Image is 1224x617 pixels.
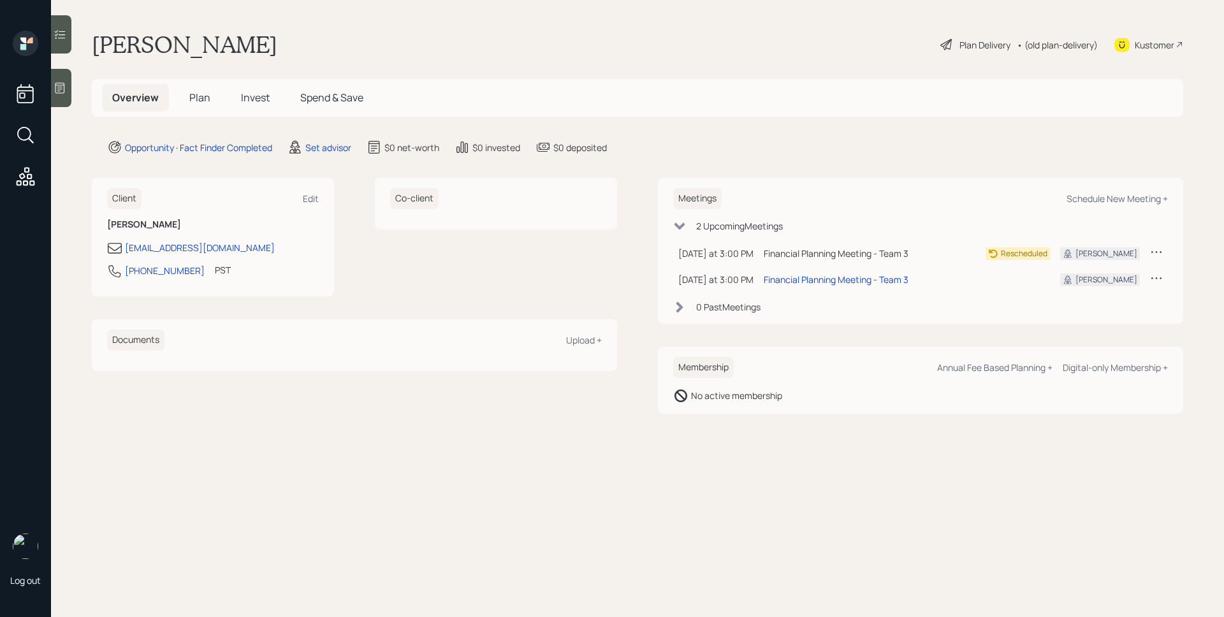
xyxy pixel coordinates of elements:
div: PST [215,263,231,277]
div: • (old plan-delivery) [1017,38,1098,52]
h6: Client [107,188,142,209]
h6: Membership [673,357,734,378]
div: $0 invested [472,141,520,154]
h1: [PERSON_NAME] [92,31,277,59]
span: Overview [112,91,159,105]
span: Plan [189,91,210,105]
div: $0 deposited [553,141,607,154]
img: james-distasi-headshot.png [13,534,38,559]
div: Digital-only Membership + [1063,361,1168,374]
h6: Documents [107,330,164,351]
h6: Meetings [673,188,722,209]
div: Annual Fee Based Planning + [937,361,1053,374]
div: [PERSON_NAME] [1075,248,1137,259]
span: Spend & Save [300,91,363,105]
div: Upload + [566,334,602,346]
div: Financial Planning Meeting - Team 3 [764,247,975,260]
h6: Co-client [390,188,439,209]
span: Invest [241,91,270,105]
div: Plan Delivery [959,38,1010,52]
div: 0 Past Meeting s [696,300,761,314]
div: [PERSON_NAME] [1075,274,1137,286]
div: Set advisor [305,141,351,154]
div: $0 net-worth [384,141,439,154]
div: [DATE] at 3:00 PM [678,247,754,260]
div: Schedule New Meeting + [1067,192,1168,205]
div: 2 Upcoming Meeting s [696,219,783,233]
div: No active membership [691,389,782,402]
div: Log out [10,574,41,586]
div: [EMAIL_ADDRESS][DOMAIN_NAME] [125,241,275,254]
div: [DATE] at 3:00 PM [678,273,754,286]
h6: [PERSON_NAME] [107,219,319,230]
div: Financial Planning Meeting - Team 3 [764,273,908,286]
div: Kustomer [1135,38,1174,52]
div: Opportunity · Fact Finder Completed [125,141,272,154]
div: [PHONE_NUMBER] [125,264,205,277]
div: Edit [303,192,319,205]
div: Rescheduled [1001,248,1047,259]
